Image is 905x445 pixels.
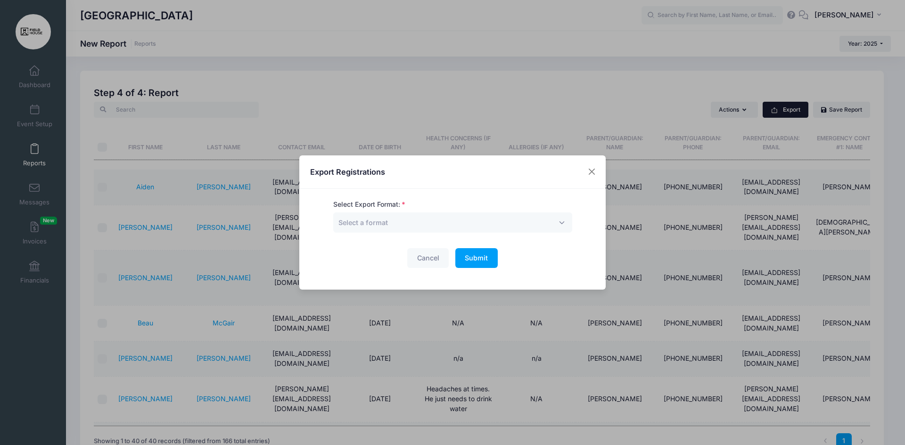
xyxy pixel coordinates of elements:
[333,200,405,210] label: Select Export Format:
[407,248,449,268] button: Cancel
[338,218,388,227] span: Select a format
[584,163,601,180] button: Close
[333,212,572,233] span: Select a format
[338,218,388,227] span: Select a format
[310,166,385,178] h4: Export Registrations
[455,248,498,268] button: Submit
[465,254,488,262] span: Submit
